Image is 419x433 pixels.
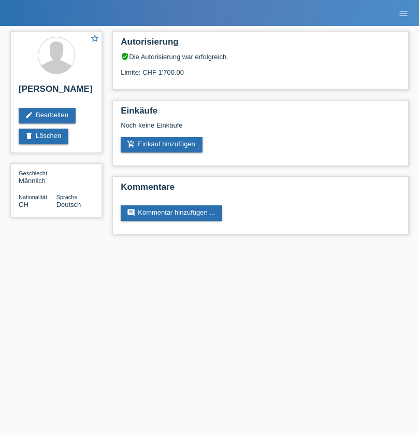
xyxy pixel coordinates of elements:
[19,201,28,208] span: Schweiz
[90,34,99,43] i: star_border
[25,111,33,119] i: edit
[121,52,400,61] div: Die Autorisierung war erfolgreich.
[127,140,135,148] i: add_shopping_cart
[19,194,47,200] span: Nationalität
[121,182,400,198] h2: Kommentare
[56,201,81,208] span: Deutsch
[393,10,414,16] a: menu
[90,34,99,45] a: star_border
[19,129,68,144] a: deleteLöschen
[127,208,135,217] i: comment
[121,137,203,152] a: add_shopping_cartEinkauf hinzufügen
[121,205,222,221] a: commentKommentar hinzufügen ...
[56,194,78,200] span: Sprache
[398,8,409,19] i: menu
[121,61,400,76] div: Limite: CHF 1'700.00
[19,170,47,176] span: Geschlecht
[19,84,94,100] h2: [PERSON_NAME]
[19,169,56,185] div: Männlich
[25,132,33,140] i: delete
[121,106,400,121] h2: Einkäufe
[121,121,400,137] div: Noch keine Einkäufe
[121,37,400,52] h2: Autorisierung
[19,108,76,123] a: editBearbeiten
[121,52,129,61] i: verified_user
